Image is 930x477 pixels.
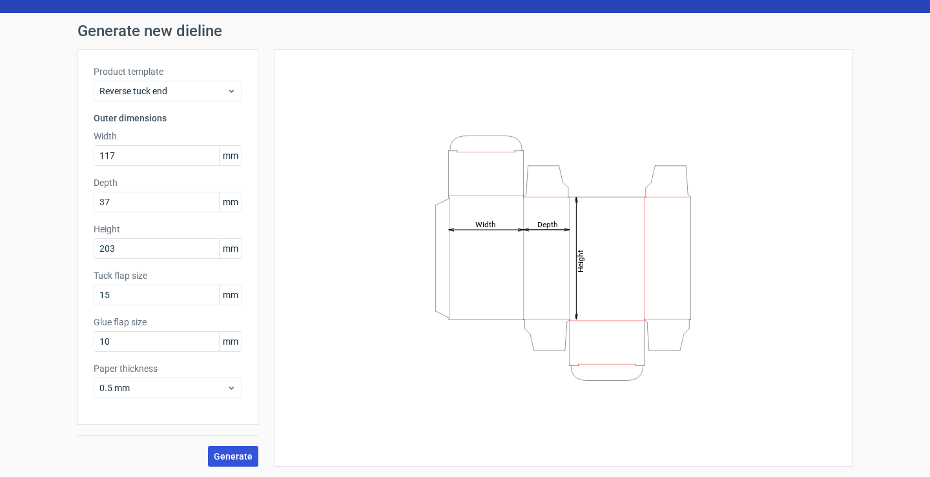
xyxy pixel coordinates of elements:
span: mm [219,332,242,351]
h3: Outer dimensions [94,112,242,125]
tspan: Depth [537,219,558,228]
span: mm [219,192,242,212]
span: Reverse tuck end [99,85,227,97]
span: mm [219,285,242,305]
button: Generate [208,446,258,467]
tspan: Height [576,249,585,272]
label: Depth [94,176,242,189]
span: mm [219,239,242,258]
span: Generate [214,452,253,461]
label: Tuck flap size [94,269,242,282]
label: Glue flap size [94,316,242,329]
label: Product template [94,65,242,78]
tspan: Width [475,219,496,228]
label: Paper thickness [94,362,242,375]
label: Width [94,130,242,143]
h1: Generate new dieline [77,23,852,39]
label: Height [94,223,242,236]
span: 0.5 mm [99,381,227,394]
span: mm [219,146,242,165]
